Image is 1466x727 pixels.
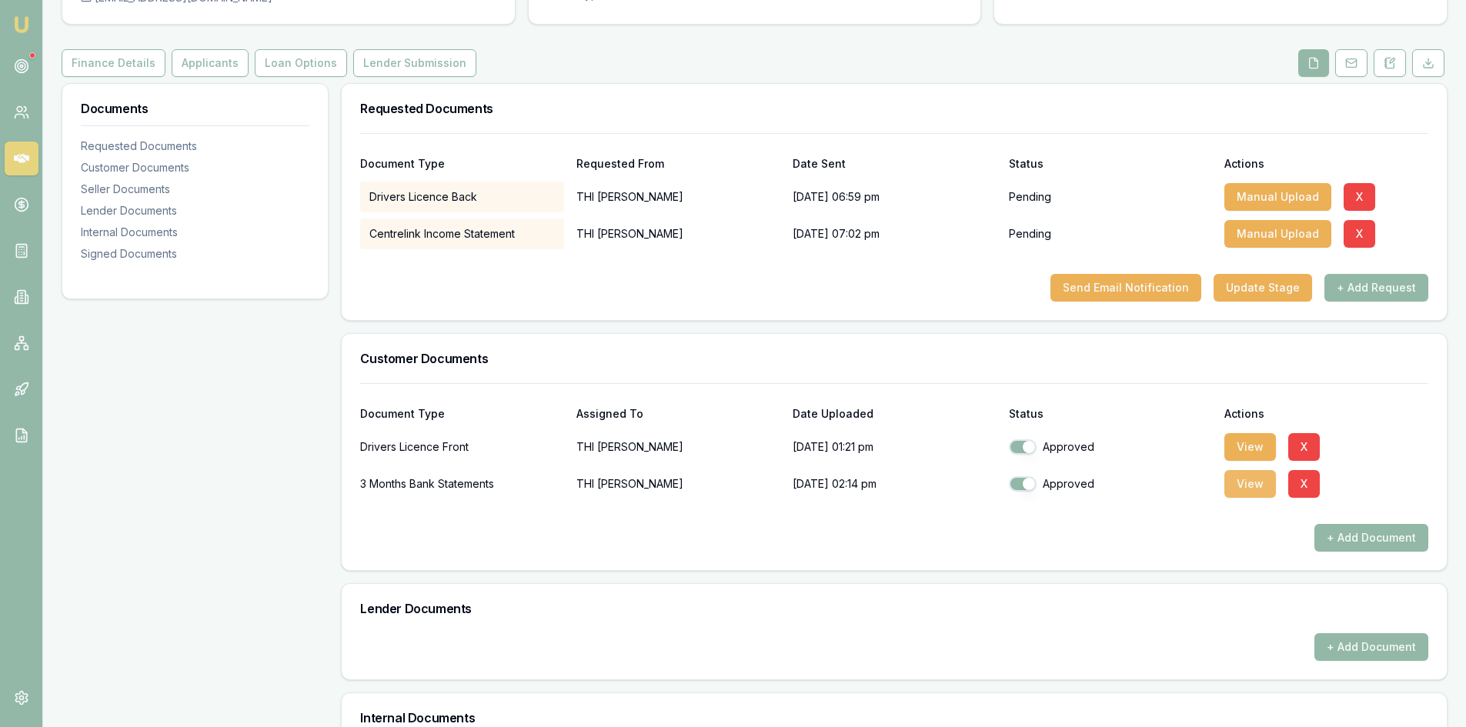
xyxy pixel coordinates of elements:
[1009,226,1051,242] p: Pending
[1224,433,1276,461] button: View
[350,49,479,77] a: Lender Submission
[576,158,780,169] div: Requested From
[576,218,780,249] p: THI [PERSON_NAME]
[360,602,1428,615] h3: Lender Documents
[360,712,1428,724] h3: Internal Documents
[576,182,780,212] p: THI [PERSON_NAME]
[1050,274,1201,302] button: Send Email Notification
[169,49,252,77] a: Applicants
[81,160,309,175] div: Customer Documents
[1314,524,1428,552] button: + Add Document
[1224,409,1428,419] div: Actions
[81,246,309,262] div: Signed Documents
[360,409,564,419] div: Document Type
[1009,439,1213,455] div: Approved
[1009,476,1213,492] div: Approved
[360,432,564,462] div: Drivers Licence Front
[1288,433,1320,461] button: X
[793,469,997,499] p: [DATE] 02:14 pm
[1214,274,1312,302] button: Update Stage
[12,15,31,34] img: emu-icon-u.png
[793,158,997,169] div: Date Sent
[793,432,997,462] p: [DATE] 01:21 pm
[172,49,249,77] button: Applicants
[1224,158,1428,169] div: Actions
[81,102,309,115] h3: Documents
[1224,220,1331,248] button: Manual Upload
[1314,633,1428,661] button: + Add Document
[360,102,1428,115] h3: Requested Documents
[360,352,1428,365] h3: Customer Documents
[62,49,169,77] a: Finance Details
[255,49,347,77] button: Loan Options
[62,49,165,77] button: Finance Details
[576,469,780,499] p: THI [PERSON_NAME]
[793,409,997,419] div: Date Uploaded
[360,182,564,212] div: Drivers Licence Back
[1344,183,1375,211] button: X
[1324,274,1428,302] button: + Add Request
[1224,470,1276,498] button: View
[1009,158,1213,169] div: Status
[1009,409,1213,419] div: Status
[360,158,564,169] div: Document Type
[360,218,564,249] div: Centrelink Income Statement
[353,49,476,77] button: Lender Submission
[81,203,309,218] div: Lender Documents
[81,138,309,154] div: Requested Documents
[1009,189,1051,205] p: Pending
[576,409,780,419] div: Assigned To
[1224,183,1331,211] button: Manual Upload
[81,225,309,240] div: Internal Documents
[1344,220,1375,248] button: X
[252,49,350,77] a: Loan Options
[360,469,564,499] div: 3 Months Bank Statements
[1288,470,1320,498] button: X
[793,182,997,212] div: [DATE] 06:59 pm
[576,432,780,462] p: THI [PERSON_NAME]
[81,182,309,197] div: Seller Documents
[793,218,997,249] div: [DATE] 07:02 pm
